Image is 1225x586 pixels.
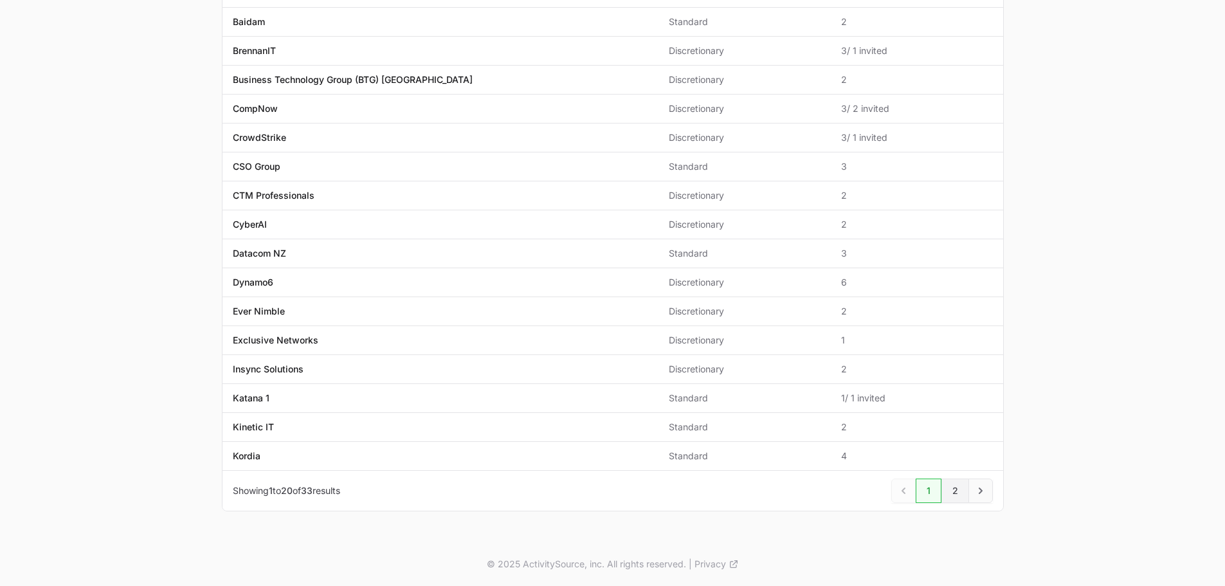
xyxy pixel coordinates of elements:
p: BrennanIT [233,44,276,57]
p: Katana 1 [233,392,269,405]
p: Business Technology Group (BTG) [GEOGRAPHIC_DATA] [233,73,473,86]
span: 1 [841,334,993,347]
span: Discretionary [669,218,821,231]
span: 1 / 1 invited [841,392,993,405]
span: 2 [841,218,993,231]
span: Discretionary [669,276,821,289]
span: Discretionary [669,189,821,202]
span: 6 [841,276,993,289]
a: Privacy [694,558,739,571]
span: Standard [669,421,821,434]
a: Next [968,479,993,503]
p: CSO Group [233,160,280,173]
span: Discretionary [669,73,821,86]
p: Ever Nimble [233,305,285,318]
p: © 2025 ActivitySource, inc. All rights reserved. [487,558,686,571]
span: 33 [301,485,313,496]
span: 3 [841,247,993,260]
span: 1 [269,485,273,496]
a: 1 [916,479,941,503]
span: Standard [669,392,821,405]
p: Kinetic IT [233,421,274,434]
span: 3 / 1 invited [841,44,993,57]
span: | [689,558,692,571]
span: 2 [841,15,993,28]
span: 20 [281,485,293,496]
span: Standard [669,450,821,462]
span: Standard [669,160,821,173]
span: Discretionary [669,44,821,57]
p: CompNow [233,102,278,115]
span: Standard [669,247,821,260]
span: 2 [841,421,993,434]
span: Discretionary [669,102,821,115]
p: Baidam [233,15,265,28]
span: Discretionary [669,131,821,144]
span: Standard [669,15,821,28]
p: Datacom NZ [233,247,286,260]
span: 2 [841,305,993,318]
p: Kordia [233,450,260,462]
span: 2 [841,73,993,86]
span: Discretionary [669,305,821,318]
span: Discretionary [669,363,821,376]
p: Showing to of results [233,484,340,497]
span: 3 / 1 invited [841,131,993,144]
p: CrowdStrike [233,131,286,144]
span: 2 [841,363,993,376]
p: CyberAI [233,218,267,231]
p: CTM Professionals [233,189,314,202]
span: 3 / 2 invited [841,102,993,115]
p: Exclusive Networks [233,334,318,347]
span: 2 [841,189,993,202]
span: Discretionary [669,334,821,347]
span: 3 [841,160,993,173]
p: Insync Solutions [233,363,304,376]
span: 4 [841,450,993,462]
a: 2 [941,479,969,503]
p: Dynamo6 [233,276,273,289]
